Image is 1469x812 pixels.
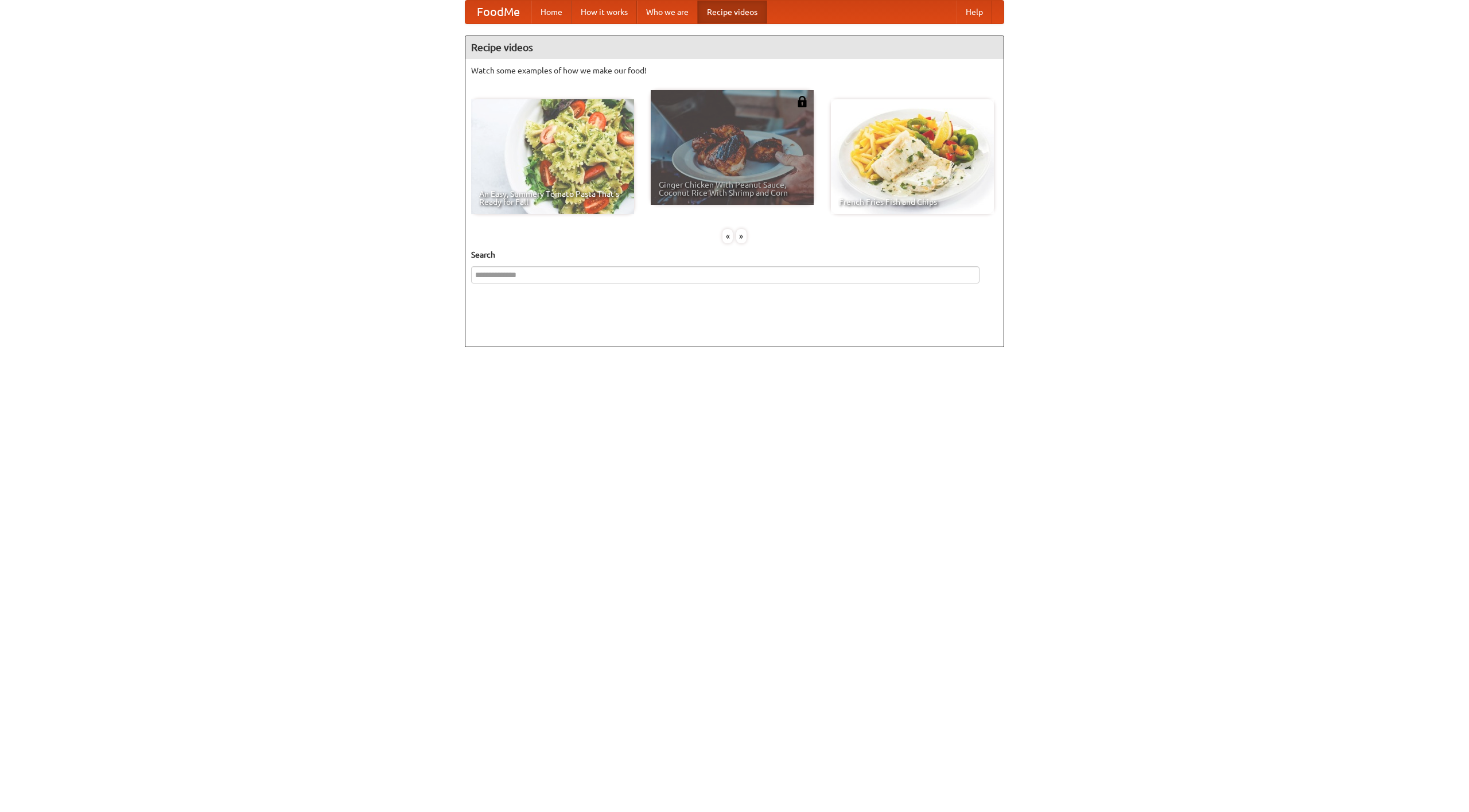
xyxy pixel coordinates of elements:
[471,65,998,76] p: Watch some examples of how we make our food!
[465,36,1004,59] h4: Recipe videos
[471,99,634,214] a: An Easy, Summery Tomato Pasta That's Ready for Fall
[736,229,747,243] div: »
[637,1,698,24] a: Who we are
[796,96,808,107] img: 483408.png
[957,1,992,24] a: Help
[465,1,531,24] a: FoodMe
[479,190,626,206] span: An Easy, Summery Tomato Pasta That's Ready for Fall
[722,229,733,243] div: «
[831,99,994,214] a: French Fries Fish and Chips
[471,249,998,261] h5: Search
[839,198,986,206] span: French Fries Fish and Chips
[698,1,767,24] a: Recipe videos
[572,1,637,24] a: How it works
[531,1,572,24] a: Home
